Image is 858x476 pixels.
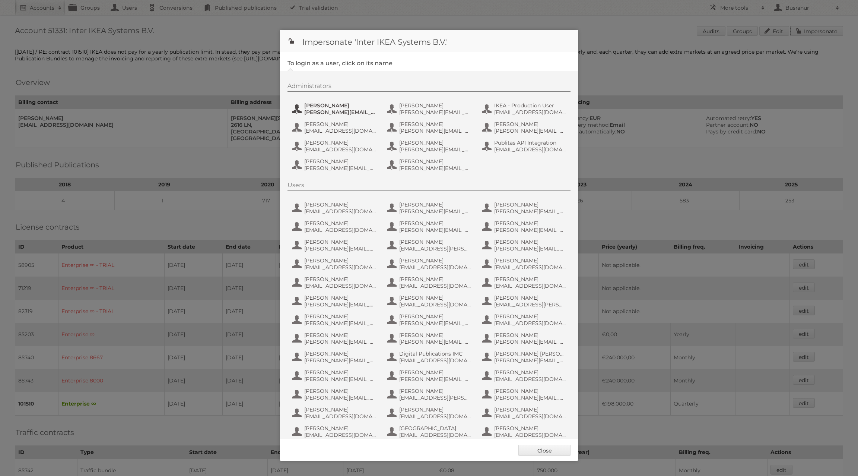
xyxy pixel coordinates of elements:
[304,109,376,116] span: [PERSON_NAME][EMAIL_ADDRESS][DOMAIN_NAME]
[481,406,569,420] button: [PERSON_NAME] [EMAIL_ADDRESS][DOMAIN_NAME]
[386,157,474,172] button: [PERSON_NAME] [PERSON_NAME][EMAIL_ADDRESS][DOMAIN_NAME]
[291,331,379,346] button: [PERSON_NAME] [PERSON_NAME][EMAIL_ADDRESS][PERSON_NAME][DOMAIN_NAME]
[399,294,471,301] span: [PERSON_NAME]
[399,313,471,320] span: [PERSON_NAME]
[481,120,569,135] button: [PERSON_NAME] [PERSON_NAME][EMAIL_ADDRESS][DOMAIN_NAME]
[304,257,376,264] span: [PERSON_NAME]
[386,101,474,116] button: [PERSON_NAME] [PERSON_NAME][EMAIL_ADDRESS][PERSON_NAME][DOMAIN_NAME]
[494,227,566,233] span: [PERSON_NAME][EMAIL_ADDRESS][DOMAIN_NAME]
[399,332,471,338] span: [PERSON_NAME]
[291,139,379,154] button: [PERSON_NAME] [EMAIL_ADDRESS][DOMAIN_NAME]
[287,82,571,92] div: Administrators
[481,275,569,290] button: [PERSON_NAME] [EMAIL_ADDRESS][DOMAIN_NAME]
[494,146,566,153] span: [EMAIL_ADDRESS][DOMAIN_NAME]
[494,332,566,338] span: [PERSON_NAME]
[399,109,471,116] span: [PERSON_NAME][EMAIL_ADDRESS][PERSON_NAME][DOMAIN_NAME]
[399,413,471,420] span: [EMAIL_ADDRESS][DOMAIN_NAME]
[399,146,471,153] span: [PERSON_NAME][EMAIL_ADDRESS][DOMAIN_NAME]
[291,219,379,234] button: [PERSON_NAME] [EMAIL_ADDRESS][DOMAIN_NAME]
[494,121,566,127] span: [PERSON_NAME]
[494,425,566,432] span: [PERSON_NAME]
[291,157,379,172] button: [PERSON_NAME] [PERSON_NAME][EMAIL_ADDRESS][PERSON_NAME][DOMAIN_NAME]
[386,312,474,327] button: [PERSON_NAME] [PERSON_NAME][EMAIL_ADDRESS][PERSON_NAME][DOMAIN_NAME]
[481,350,569,365] button: [PERSON_NAME] [PERSON_NAME] [PERSON_NAME][EMAIL_ADDRESS][PERSON_NAME][DOMAIN_NAME]
[399,102,471,109] span: [PERSON_NAME]
[386,275,474,290] button: [PERSON_NAME] [EMAIL_ADDRESS][DOMAIN_NAME]
[494,320,566,327] span: [EMAIL_ADDRESS][DOMAIN_NAME]
[494,220,566,227] span: [PERSON_NAME]
[304,127,376,134] span: [EMAIL_ADDRESS][DOMAIN_NAME]
[494,264,566,271] span: [EMAIL_ADDRESS][DOMAIN_NAME]
[399,394,471,401] span: [EMAIL_ADDRESS][PERSON_NAME][DOMAIN_NAME]
[399,432,471,438] span: [EMAIL_ADDRESS][DOMAIN_NAME]
[399,406,471,413] span: [PERSON_NAME]
[518,445,571,456] a: Close
[291,350,379,365] button: [PERSON_NAME] [PERSON_NAME][EMAIL_ADDRESS][DOMAIN_NAME]
[291,238,379,253] button: [PERSON_NAME] [PERSON_NAME][EMAIL_ADDRESS][PERSON_NAME][DOMAIN_NAME]
[481,101,569,116] button: IKEA - Production User [EMAIL_ADDRESS][DOMAIN_NAME]
[291,275,379,290] button: [PERSON_NAME] [EMAIL_ADDRESS][DOMAIN_NAME]
[386,387,474,402] button: [PERSON_NAME] [EMAIL_ADDRESS][PERSON_NAME][DOMAIN_NAME]
[399,320,471,327] span: [PERSON_NAME][EMAIL_ADDRESS][PERSON_NAME][DOMAIN_NAME]
[481,201,569,215] button: [PERSON_NAME] [PERSON_NAME][EMAIL_ADDRESS][DOMAIN_NAME]
[481,424,569,439] button: [PERSON_NAME] [EMAIL_ADDRESS][DOMAIN_NAME]
[494,357,566,364] span: [PERSON_NAME][EMAIL_ADDRESS][PERSON_NAME][DOMAIN_NAME]
[399,227,471,233] span: [PERSON_NAME][EMAIL_ADDRESS][DOMAIN_NAME]
[291,424,379,439] button: [PERSON_NAME] [EMAIL_ADDRESS][DOMAIN_NAME]
[304,283,376,289] span: [EMAIL_ADDRESS][DOMAIN_NAME]
[304,220,376,227] span: [PERSON_NAME]
[481,312,569,327] button: [PERSON_NAME] [EMAIL_ADDRESS][DOMAIN_NAME]
[399,245,471,252] span: [EMAIL_ADDRESS][PERSON_NAME][DOMAIN_NAME]
[494,102,566,109] span: IKEA - Production User
[291,368,379,383] button: [PERSON_NAME] [PERSON_NAME][EMAIL_ADDRESS][PERSON_NAME][DOMAIN_NAME]
[304,121,376,127] span: [PERSON_NAME]
[481,294,569,309] button: [PERSON_NAME] [EMAIL_ADDRESS][PERSON_NAME][DOMAIN_NAME]
[291,101,379,116] button: [PERSON_NAME] [PERSON_NAME][EMAIL_ADDRESS][DOMAIN_NAME]
[386,201,474,215] button: [PERSON_NAME] [PERSON_NAME][EMAIL_ADDRESS][PERSON_NAME][DOMAIN_NAME]
[386,219,474,234] button: [PERSON_NAME] [PERSON_NAME][EMAIL_ADDRESS][DOMAIN_NAME]
[386,406,474,420] button: [PERSON_NAME] [EMAIL_ADDRESS][DOMAIN_NAME]
[494,294,566,301] span: [PERSON_NAME]
[304,388,376,394] span: [PERSON_NAME]
[304,320,376,327] span: [PERSON_NAME][EMAIL_ADDRESS][PERSON_NAME][DOMAIN_NAME]
[494,127,566,134] span: [PERSON_NAME][EMAIL_ADDRESS][DOMAIN_NAME]
[399,139,471,146] span: [PERSON_NAME]
[304,338,376,345] span: [PERSON_NAME][EMAIL_ADDRESS][PERSON_NAME][DOMAIN_NAME]
[386,424,474,439] button: [GEOGRAPHIC_DATA] [EMAIL_ADDRESS][DOMAIN_NAME]
[494,239,566,245] span: [PERSON_NAME]
[494,283,566,289] span: [EMAIL_ADDRESS][DOMAIN_NAME]
[494,276,566,283] span: [PERSON_NAME]
[494,369,566,376] span: [PERSON_NAME]
[494,313,566,320] span: [PERSON_NAME]
[304,139,376,146] span: [PERSON_NAME]
[304,350,376,357] span: [PERSON_NAME]
[386,238,474,253] button: [PERSON_NAME] [EMAIL_ADDRESS][PERSON_NAME][DOMAIN_NAME]
[291,294,379,309] button: [PERSON_NAME] [PERSON_NAME][EMAIL_ADDRESS][DOMAIN_NAME]
[399,264,471,271] span: [EMAIL_ADDRESS][DOMAIN_NAME]
[291,120,379,135] button: [PERSON_NAME] [EMAIL_ADDRESS][DOMAIN_NAME]
[481,219,569,234] button: [PERSON_NAME] [PERSON_NAME][EMAIL_ADDRESS][DOMAIN_NAME]
[304,369,376,376] span: [PERSON_NAME]
[399,158,471,165] span: [PERSON_NAME]
[304,432,376,438] span: [EMAIL_ADDRESS][DOMAIN_NAME]
[399,165,471,171] span: [PERSON_NAME][EMAIL_ADDRESS][DOMAIN_NAME]
[304,394,376,401] span: [PERSON_NAME][EMAIL_ADDRESS][PERSON_NAME][DOMAIN_NAME]
[494,376,566,382] span: [EMAIL_ADDRESS][DOMAIN_NAME]
[399,425,471,432] span: [GEOGRAPHIC_DATA]
[399,239,471,245] span: [PERSON_NAME]
[399,208,471,215] span: [PERSON_NAME][EMAIL_ADDRESS][PERSON_NAME][DOMAIN_NAME]
[291,406,379,420] button: [PERSON_NAME] [EMAIL_ADDRESS][DOMAIN_NAME]
[494,406,566,413] span: [PERSON_NAME]
[494,301,566,308] span: [EMAIL_ADDRESS][PERSON_NAME][DOMAIN_NAME]
[399,357,471,364] span: [EMAIL_ADDRESS][DOMAIN_NAME]
[304,158,376,165] span: [PERSON_NAME]
[386,368,474,383] button: [PERSON_NAME] [PERSON_NAME][EMAIL_ADDRESS][DOMAIN_NAME]
[494,432,566,438] span: [EMAIL_ADDRESS][DOMAIN_NAME]
[304,294,376,301] span: [PERSON_NAME]
[304,376,376,382] span: [PERSON_NAME][EMAIL_ADDRESS][PERSON_NAME][DOMAIN_NAME]
[304,208,376,215] span: [EMAIL_ADDRESS][DOMAIN_NAME]
[494,201,566,208] span: [PERSON_NAME]
[386,294,474,309] button: [PERSON_NAME] [EMAIL_ADDRESS][DOMAIN_NAME]
[304,201,376,208] span: [PERSON_NAME]
[386,139,474,154] button: [PERSON_NAME] [PERSON_NAME][EMAIL_ADDRESS][DOMAIN_NAME]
